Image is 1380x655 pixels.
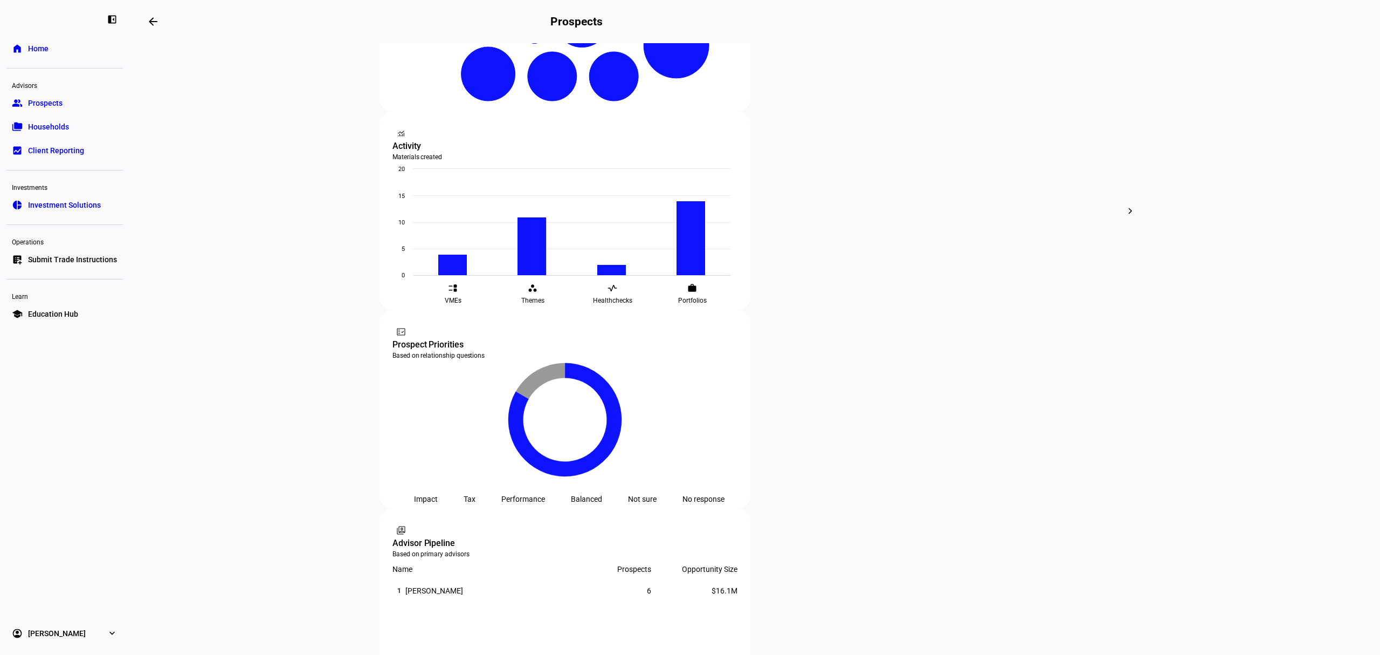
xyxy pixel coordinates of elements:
a: bid_landscapeClient Reporting [6,140,123,161]
span: Submit Trade Instructions [28,254,117,265]
div: Operations [6,234,123,249]
a: homeHome [6,38,123,59]
div: $16.1M [651,586,737,595]
span: Households [28,121,69,132]
div: Advisors [6,77,123,92]
div: Based on relationship questions [392,351,737,360]
span: VMEs [445,296,461,305]
text: 15 [398,193,405,200]
div: Prospects [565,565,651,574]
div: Based on primary advisors [392,550,737,558]
span: Themes [521,296,544,305]
span: Investment Solutions [28,200,101,210]
eth-mat-symbol: vital_signs [608,283,617,293]
span: Portfolios [678,296,707,305]
span: Education Hub [28,309,78,319]
eth-mat-symbol: event_list [448,283,458,293]
div: Activity [392,140,737,153]
text: 5 [402,245,405,253]
eth-mat-symbol: workspaces [528,283,537,293]
eth-mat-symbol: left_panel_close [107,14,118,25]
eth-mat-symbol: bid_landscape [12,145,23,156]
eth-mat-symbol: folder_copy [12,121,23,132]
div: Name [392,565,565,574]
mat-icon: fact_check [396,326,406,337]
div: [PERSON_NAME] [405,586,463,595]
div: Investments [6,179,123,194]
mat-icon: arrow_backwards [147,15,160,28]
div: 6 [565,586,651,595]
a: folder_copyHouseholds [6,116,123,138]
eth-mat-symbol: school [12,309,23,319]
text: 20 [398,166,405,173]
text: 10 [398,219,405,226]
text: 0 [402,272,405,279]
mat-icon: switch_account [396,525,406,536]
eth-mat-symbol: expand_more [107,628,118,639]
div: Learn [6,288,123,303]
div: 1 [392,584,405,597]
div: Not sure [628,495,657,503]
h2: Prospects [550,15,602,28]
mat-icon: monitoring [396,128,406,139]
eth-mat-symbol: account_circle [12,628,23,639]
eth-mat-symbol: group [12,98,23,108]
div: Impact [414,495,438,503]
span: [PERSON_NAME] [28,628,86,639]
eth-mat-symbol: work [687,283,697,293]
div: No response [682,495,724,503]
span: Client Reporting [28,145,84,156]
div: Opportunity Size [651,565,737,574]
div: Balanced [571,495,602,503]
a: groupProspects [6,92,123,114]
div: Materials created [392,153,737,161]
span: Healthchecks [593,296,632,305]
div: Performance [501,495,545,503]
mat-icon: chevron_right [1124,204,1137,217]
div: Advisor Pipeline [392,537,737,550]
span: Home [28,43,49,54]
div: Tax [464,495,475,503]
a: pie_chartInvestment Solutions [6,194,123,216]
eth-mat-symbol: home [12,43,23,54]
eth-mat-symbol: list_alt_add [12,254,23,265]
div: Prospect Priorities [392,338,737,351]
span: Prospects [28,98,63,108]
eth-mat-symbol: pie_chart [12,200,23,210]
